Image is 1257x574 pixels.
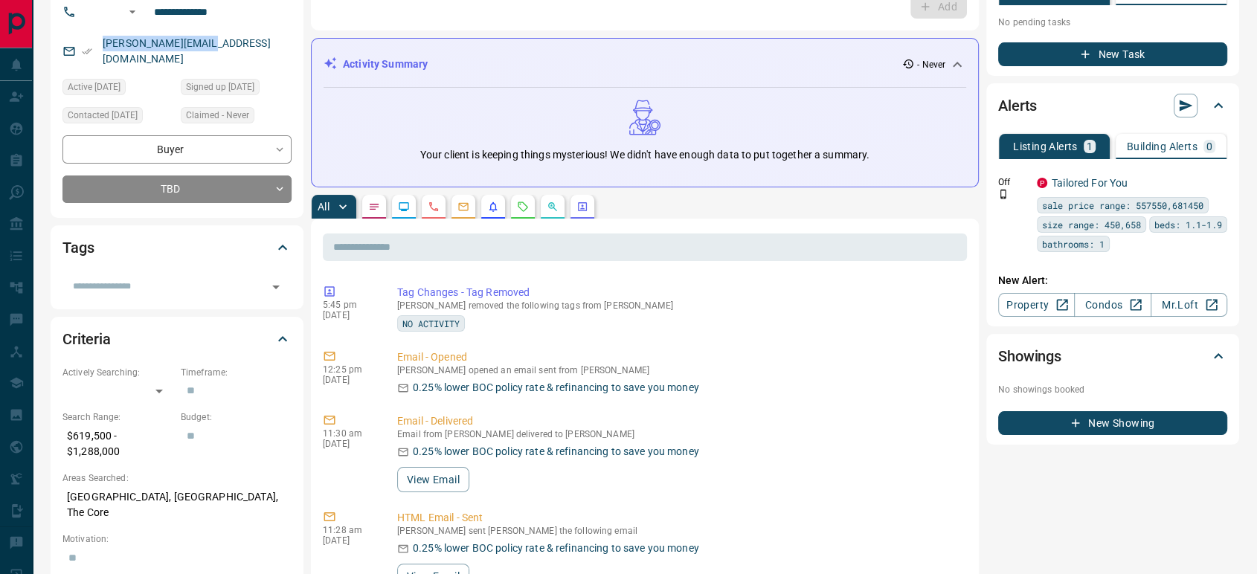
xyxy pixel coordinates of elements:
p: Timeframe: [181,366,292,379]
h2: Criteria [62,327,111,351]
p: Listing Alerts [1013,141,1078,152]
div: Thu May 02 2024 [62,79,173,100]
p: 0.25% lower BOC policy rate & refinancing to save you money [413,541,699,556]
button: New Showing [998,411,1227,435]
svg: Email Verified [82,46,92,57]
p: Search Range: [62,410,173,424]
p: [DATE] [323,310,375,320]
span: size range: 450,658 [1042,217,1141,232]
p: New Alert: [998,273,1227,288]
span: Signed up [DATE] [186,80,254,94]
p: All [318,201,329,212]
div: Tags [62,230,292,265]
p: 11:28 am [323,525,375,535]
svg: Emails [457,201,469,213]
p: [DATE] [323,535,375,546]
p: [PERSON_NAME] sent [PERSON_NAME] the following email [397,526,961,536]
p: [DATE] [323,439,375,449]
p: - Never [917,58,945,71]
p: No pending tasks [998,11,1227,33]
p: Email - Delivered [397,413,961,429]
div: Sun May 05 2024 [62,107,173,128]
svg: Notes [368,201,380,213]
h2: Showings [998,344,1061,368]
p: [DATE] [323,375,375,385]
button: Open [266,277,286,297]
p: Email from [PERSON_NAME] delivered to [PERSON_NAME] [397,429,961,439]
a: Condos [1074,293,1151,317]
p: Email - Opened [397,349,961,365]
button: Open [123,3,141,21]
p: No showings booked [998,383,1227,396]
p: [GEOGRAPHIC_DATA], [GEOGRAPHIC_DATA], The Core [62,485,292,525]
div: property.ca [1037,178,1047,188]
div: Activity Summary- Never [324,51,966,78]
svg: Calls [428,201,440,213]
svg: Requests [517,201,529,213]
div: Buyer [62,135,292,163]
svg: Push Notification Only [998,189,1009,199]
p: 1 [1087,141,1093,152]
p: HTML Email - Sent [397,510,961,526]
button: View Email [397,467,469,492]
div: Criteria [62,321,292,357]
p: Activity Summary [343,57,428,72]
p: [PERSON_NAME] opened an email sent from [PERSON_NAME] [397,365,961,375]
span: bathrooms: 1 [1042,236,1105,251]
svg: Opportunities [547,201,559,213]
svg: Lead Browsing Activity [398,201,410,213]
div: Fri May 22 2015 [181,79,292,100]
p: Actively Searching: [62,366,173,379]
p: 12:25 pm [323,364,375,375]
span: Claimed - Never [186,108,249,123]
p: 0.25% lower BOC policy rate & refinancing to save you money [413,444,699,459]
button: New Task [998,42,1227,66]
p: 0 [1206,141,1212,152]
span: sale price range: 557550,681450 [1042,198,1203,213]
p: Motivation: [62,532,292,546]
p: Off [998,175,1028,189]
p: 11:30 am [323,428,375,439]
div: Alerts [998,88,1227,123]
a: Mr.Loft [1151,293,1227,317]
p: Your client is keeping things mysterious! We didn't have enough data to put together a summary. [420,147,869,163]
a: [PERSON_NAME][EMAIL_ADDRESS][DOMAIN_NAME] [103,37,271,65]
div: Showings [998,338,1227,374]
p: Building Alerts [1127,141,1197,152]
p: $619,500 - $1,288,000 [62,424,173,464]
svg: Agent Actions [576,201,588,213]
span: NO ACTIVITY [402,316,460,331]
span: Active [DATE] [68,80,120,94]
p: [PERSON_NAME] removed the following tags from [PERSON_NAME] [397,300,961,311]
p: 0.25% lower BOC policy rate & refinancing to save you money [413,380,699,396]
svg: Listing Alerts [487,201,499,213]
h2: Tags [62,236,94,259]
p: Tag Changes - Tag Removed [397,285,961,300]
a: Property [998,293,1075,317]
p: Budget: [181,410,292,424]
p: 5:45 pm [323,300,375,310]
span: beds: 1.1-1.9 [1154,217,1222,232]
span: Contacted [DATE] [68,108,138,123]
h2: Alerts [998,94,1037,117]
div: TBD [62,175,292,203]
p: Areas Searched: [62,471,292,485]
a: Tailored For You [1052,177,1128,189]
